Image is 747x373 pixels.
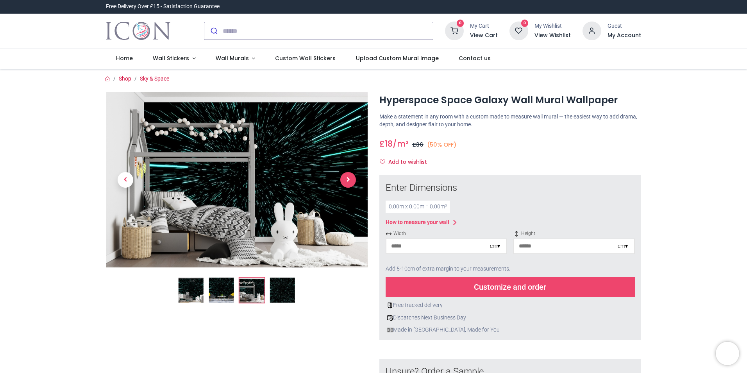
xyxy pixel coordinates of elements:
[386,230,507,237] span: Width
[386,326,635,334] div: Made in [GEOGRAPHIC_DATA], Made for You
[716,342,739,365] iframe: Brevo live chat
[153,54,189,62] span: Wall Stickers
[386,277,635,297] div: Customize and order
[412,141,424,149] span: £
[329,118,368,241] a: Next
[380,159,385,165] i: Add to wishlist
[608,22,641,30] div: Guest
[387,327,393,333] img: uk
[216,54,249,62] span: Wall Murals
[386,301,635,309] div: Free tracked delivery
[457,20,464,27] sup: 0
[379,113,641,128] p: Make a statement in any room with a custom made to measure wall mural — the easiest way to add dr...
[209,278,234,303] img: WS-45703-02
[379,138,393,149] span: £
[106,92,368,267] img: WS-45703-03
[356,54,439,62] span: Upload Custom Mural Image
[386,314,635,322] div: Dispatches Next Business Day
[608,32,641,39] a: My Account
[393,138,409,149] span: /m²
[270,278,295,303] img: WS-45703-04
[106,118,145,241] a: Previous
[275,54,336,62] span: Custom Wall Stickers
[490,242,500,250] div: cm ▾
[204,22,223,39] button: Submit
[521,20,529,27] sup: 0
[179,278,204,303] img: Hyperspace Space Galaxy Wall Mural Wallpaper
[386,181,635,195] div: Enter Dimensions
[513,230,635,237] span: Height
[534,22,571,30] div: My Wishlist
[386,201,450,213] div: 0.00 m x 0.00 m = 0.00 m²
[477,3,641,11] iframe: Customer reviews powered by Trustpilot
[119,75,131,82] a: Shop
[106,20,170,42] img: Icon Wall Stickers
[379,156,434,169] button: Add to wishlistAdd to wishlist
[534,32,571,39] a: View Wishlist
[618,242,628,250] div: cm ▾
[386,219,449,226] div: How to measure your wall
[470,32,498,39] a: View Cart
[416,141,424,149] span: 36
[143,48,206,69] a: Wall Stickers
[106,3,220,11] div: Free Delivery Over £15 - Satisfaction Guarantee
[340,172,356,188] span: Next
[386,260,635,278] div: Add 5-10cm of extra margin to your measurements.
[385,138,393,149] span: 18
[445,27,464,34] a: 0
[118,172,133,188] span: Previous
[427,141,457,149] small: (50% OFF)
[509,27,528,34] a: 0
[379,93,641,107] h1: Hyperspace Space Galaxy Wall Mural Wallpaper
[140,75,169,82] a: Sky & Space
[470,22,498,30] div: My Cart
[106,20,170,42] a: Logo of Icon Wall Stickers
[239,278,264,303] img: WS-45703-03
[116,54,133,62] span: Home
[459,54,491,62] span: Contact us
[206,48,265,69] a: Wall Murals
